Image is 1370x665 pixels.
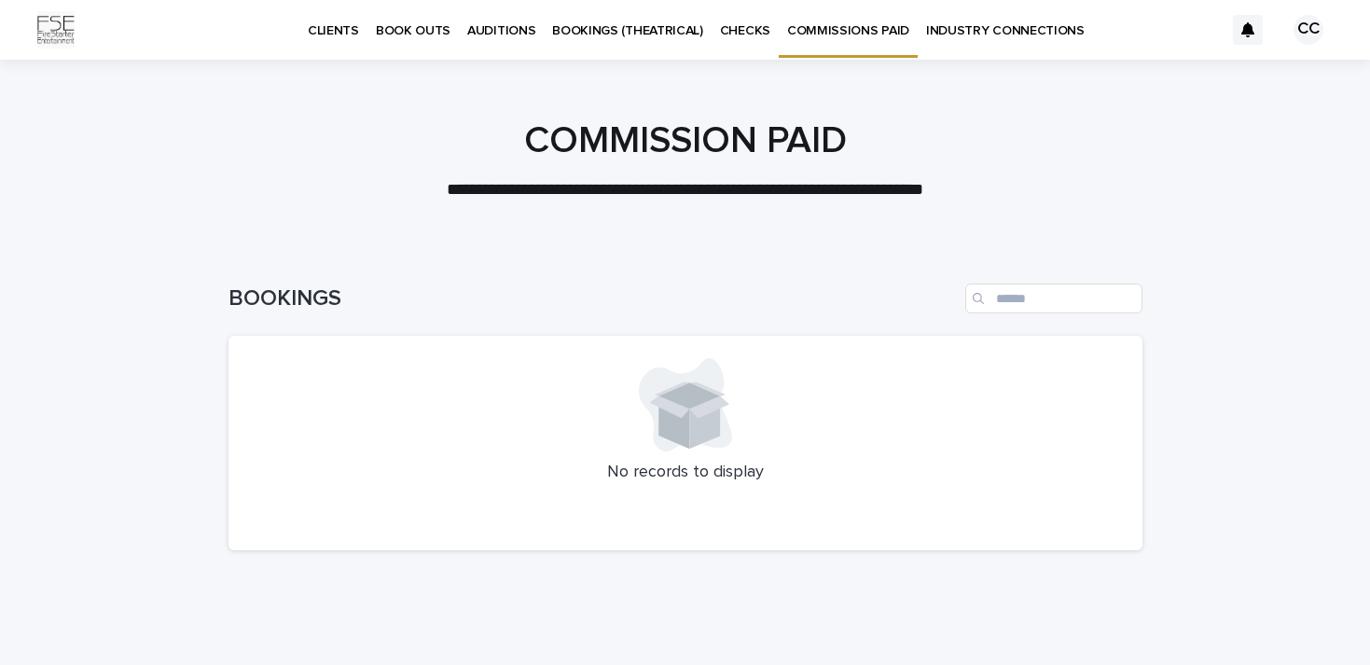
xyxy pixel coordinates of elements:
[228,285,958,312] h1: BOOKINGS
[251,463,1120,483] p: No records to display
[1294,15,1323,45] div: CC
[37,11,75,48] img: Km9EesSdRbS9ajqhBzyo
[228,118,1142,163] h1: COMMISSION PAID
[965,284,1142,313] input: Search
